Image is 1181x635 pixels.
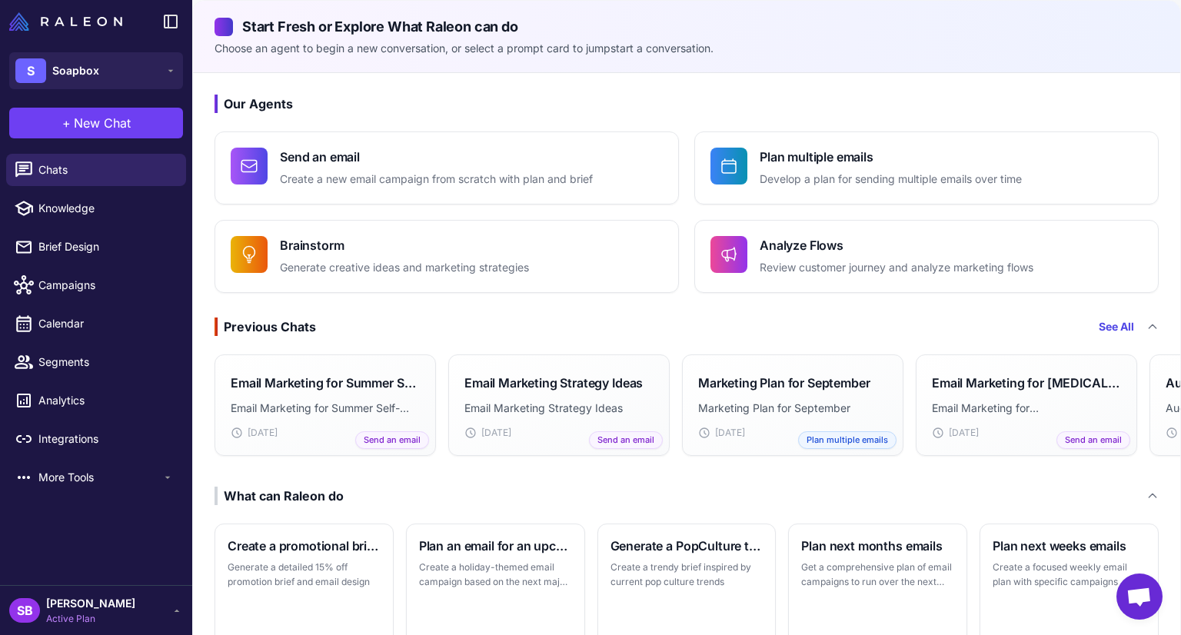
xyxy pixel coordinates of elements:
[215,40,1159,57] p: Choose an agent to begin a new conversation, or select a prompt card to jumpstart a conversation.
[610,537,763,555] h3: Generate a PopCulture themed brief
[801,537,954,555] h3: Plan next months emails
[760,259,1033,277] p: Review customer journey and analyze marketing flows
[9,12,122,31] img: Raleon Logo
[464,426,654,440] div: [DATE]
[932,374,1121,392] h3: Email Marketing for [MEDICAL_DATA] Products
[801,560,954,590] p: Get a comprehensive plan of email campaigns to run over the next month
[9,598,40,623] div: SB
[62,114,71,132] span: +
[464,400,654,417] p: Email Marketing Strategy Ideas
[52,62,99,79] span: Soapbox
[46,595,135,612] span: [PERSON_NAME]
[698,374,870,392] h3: Marketing Plan for September
[694,131,1159,204] button: Plan multiple emailsDevelop a plan for sending multiple emails over time
[993,560,1146,590] p: Create a focused weekly email plan with specific campaigns
[231,374,420,392] h3: Email Marketing for Summer Self-Care Bundles
[38,161,174,178] span: Chats
[1099,318,1134,335] a: See All
[698,400,887,417] p: Marketing Plan for September
[993,537,1146,555] h3: Plan next weeks emails
[38,200,174,217] span: Knowledge
[9,108,183,138] button: +New Chat
[215,131,679,204] button: Send an emailCreate a new email campaign from scratch with plan and brief
[38,469,161,486] span: More Tools
[760,171,1022,188] p: Develop a plan for sending multiple emails over time
[38,392,174,409] span: Analytics
[38,315,174,332] span: Calendar
[760,236,1033,254] h4: Analyze Flows
[6,308,186,340] a: Calendar
[1116,573,1163,620] a: Open chat
[6,346,186,378] a: Segments
[215,487,344,505] div: What can Raleon do
[231,426,420,440] div: [DATE]
[798,431,897,449] span: Plan multiple emails
[419,560,572,590] p: Create a holiday-themed email campaign based on the next major holiday
[6,192,186,224] a: Knowledge
[46,612,135,626] span: Active Plan
[38,277,174,294] span: Campaigns
[231,400,420,417] p: Email Marketing for Summer Self-Care Bundles
[15,58,46,83] div: S
[215,317,316,336] div: Previous Chats
[694,220,1159,293] button: Analyze FlowsReview customer journey and analyze marketing flows
[932,400,1121,417] p: Email Marketing for [MEDICAL_DATA] Products
[280,259,529,277] p: Generate creative ideas and marketing strategies
[419,537,572,555] h3: Plan an email for an upcoming holiday
[6,154,186,186] a: Chats
[215,220,679,293] button: BrainstormGenerate creative ideas and marketing strategies
[464,374,643,392] h3: Email Marketing Strategy Ideas
[38,431,174,447] span: Integrations
[38,354,174,371] span: Segments
[610,560,763,590] p: Create a trendy brief inspired by current pop culture trends
[6,423,186,455] a: Integrations
[74,114,131,132] span: New Chat
[6,231,186,263] a: Brief Design
[280,148,593,166] h4: Send an email
[355,431,429,449] span: Send an email
[38,238,174,255] span: Brief Design
[589,431,663,449] span: Send an email
[6,384,186,417] a: Analytics
[9,52,183,89] button: SSoapbox
[9,12,128,31] a: Raleon Logo
[215,95,1159,113] h3: Our Agents
[280,236,529,254] h4: Brainstorm
[228,560,381,590] p: Generate a detailed 15% off promotion brief and email design
[228,537,381,555] h3: Create a promotional brief and email
[760,148,1022,166] h4: Plan multiple emails
[6,269,186,301] a: Campaigns
[280,171,593,188] p: Create a new email campaign from scratch with plan and brief
[1056,431,1130,449] span: Send an email
[215,16,1159,37] h2: Start Fresh or Explore What Raleon can do
[698,426,887,440] div: [DATE]
[932,426,1121,440] div: [DATE]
